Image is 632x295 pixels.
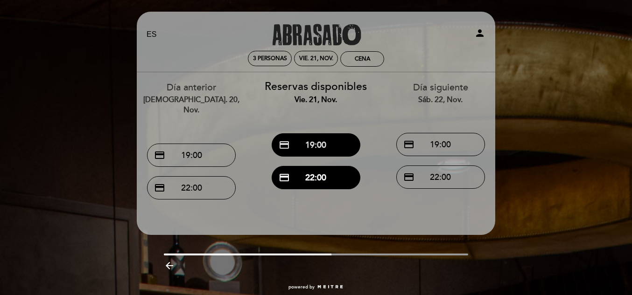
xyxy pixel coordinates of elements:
div: Cena [355,55,370,62]
a: Abrasado [258,22,374,48]
i: person [474,27,485,39]
button: credit_card 22:00 [272,166,360,189]
span: credit_card [154,182,165,193]
span: credit_card [403,139,414,150]
button: person [474,27,485,42]
div: Día siguiente [385,81,496,105]
span: credit_card [154,150,165,161]
span: credit_card [279,139,290,151]
div: Día anterior [136,81,247,116]
span: powered by [288,284,315,290]
span: credit_card [403,172,414,183]
div: vie. 21, nov. [299,55,333,62]
button: credit_card 22:00 [147,176,236,199]
img: MEITRE [317,285,344,289]
button: credit_card 19:00 [147,144,236,167]
button: credit_card 22:00 [396,165,485,189]
button: credit_card 19:00 [396,133,485,156]
span: credit_card [279,172,290,183]
i: arrow_backward [164,260,175,271]
div: vie. 21, nov. [261,95,372,105]
div: sáb. 22, nov. [385,95,496,105]
span: 3 personas [253,55,287,62]
div: [DEMOGRAPHIC_DATA]. 20, nov. [136,95,247,116]
div: Reservas disponibles [261,79,372,105]
button: credit_card 19:00 [272,133,360,157]
a: powered by [288,284,344,290]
